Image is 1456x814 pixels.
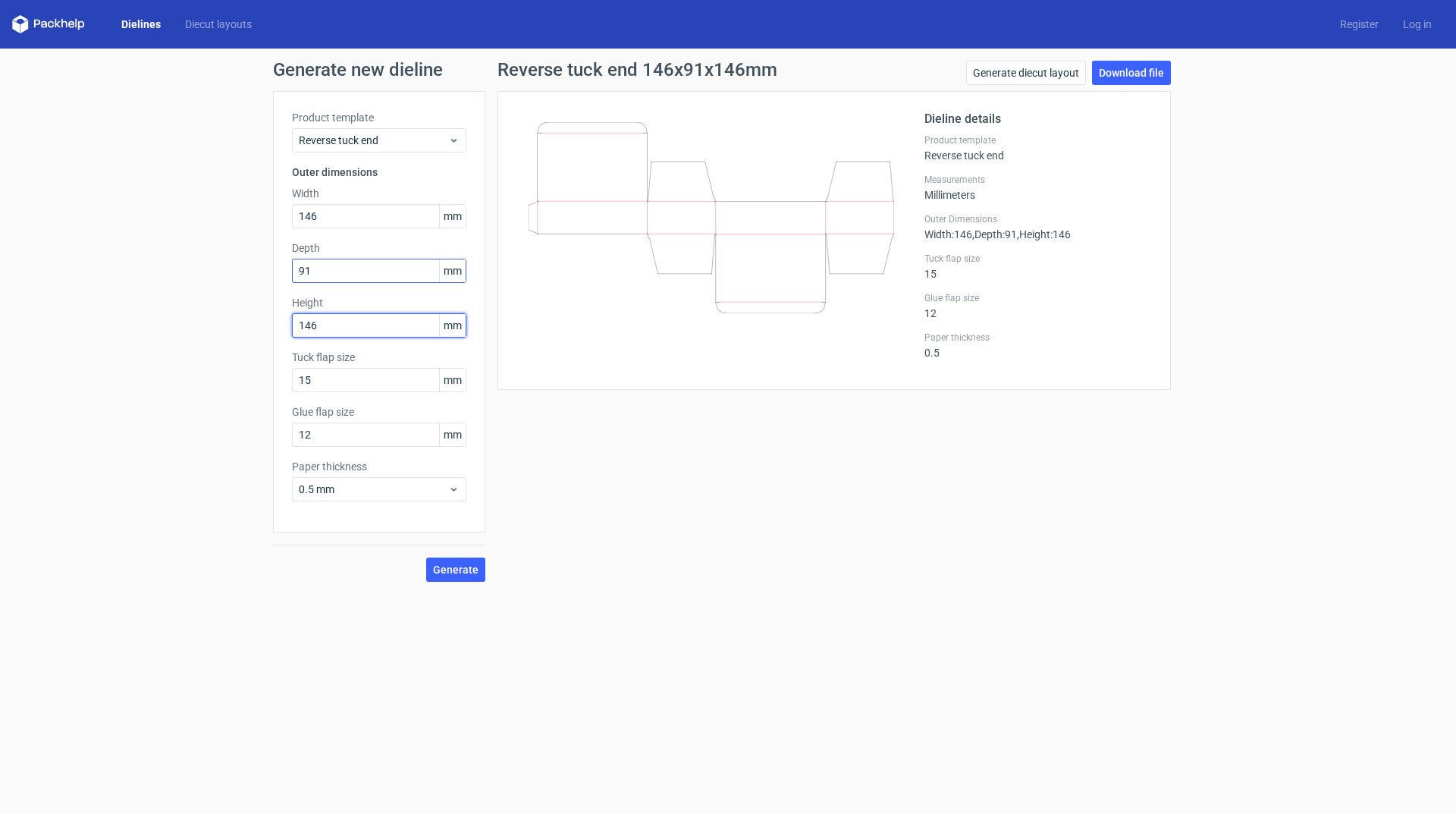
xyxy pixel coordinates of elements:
[497,61,777,79] h1: Reverse tuck end 146x91x146mm
[966,61,1086,85] a: Generate diecut layout
[1092,61,1171,85] a: Download file
[972,228,1017,240] span: , Depth : 91
[924,228,972,240] span: Width : 146
[273,61,1183,79] h1: Generate new dieline
[292,110,466,125] label: Product template
[292,459,466,474] label: Paper thickness
[924,332,1152,359] div: 0.5
[924,253,1152,265] label: Tuck flap size
[292,350,466,365] label: Tuck flap size
[924,332,1152,344] label: Paper thickness
[426,558,485,582] button: Generate
[924,292,1152,304] label: Glue flap size
[924,213,1152,225] label: Outer Dimensions
[299,482,448,497] span: 0.5 mm
[292,165,466,180] h3: Outer dimensions
[292,404,466,420] label: Glue flap size
[924,174,1152,186] label: Measurements
[924,134,1152,162] div: Reverse tuck end
[924,134,1152,146] label: Product template
[924,292,1152,319] div: 12
[924,253,1152,280] div: 15
[1017,228,1071,240] span: , Height : 146
[173,17,264,32] a: Diecut layouts
[439,205,466,228] span: mm
[292,186,466,201] label: Width
[433,564,479,575] span: Generate
[1328,17,1391,32] a: Register
[1391,17,1444,32] a: Log in
[924,174,1152,201] div: Millimeters
[439,423,466,446] span: mm
[292,240,466,256] label: Depth
[439,369,466,391] span: mm
[924,110,1152,128] h2: Dieline details
[439,314,466,337] span: mm
[299,133,448,148] span: Reverse tuck end
[109,17,173,32] a: Dielines
[292,295,466,310] label: Height
[439,259,466,282] span: mm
